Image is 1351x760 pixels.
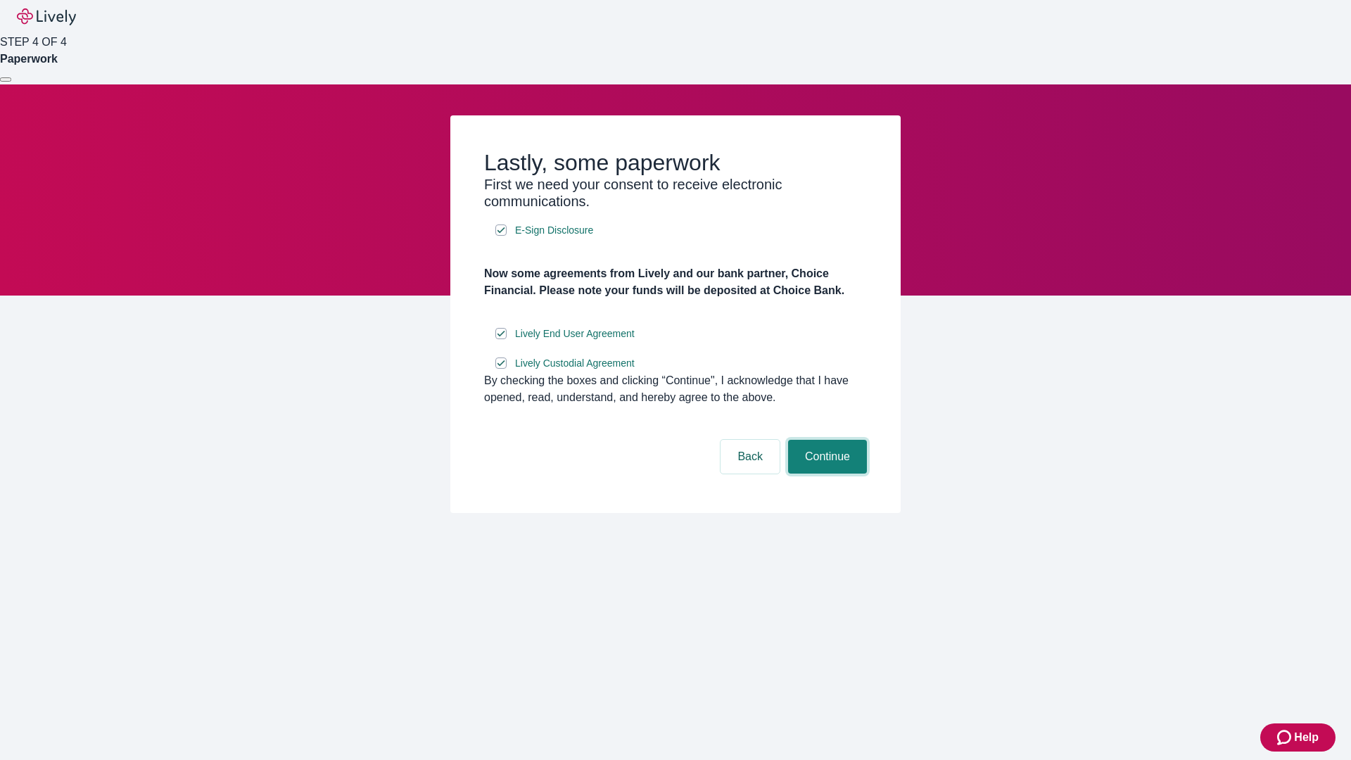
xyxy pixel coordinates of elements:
span: Lively Custodial Agreement [515,356,635,371]
a: e-sign disclosure document [512,222,596,239]
button: Zendesk support iconHelp [1260,723,1336,752]
img: Lively [17,8,76,25]
span: Lively End User Agreement [515,327,635,341]
h4: Now some agreements from Lively and our bank partner, Choice Financial. Please note your funds wi... [484,265,867,299]
svg: Zendesk support icon [1277,729,1294,746]
h2: Lastly, some paperwork [484,149,867,176]
a: e-sign disclosure document [512,325,638,343]
a: e-sign disclosure document [512,355,638,372]
span: E-Sign Disclosure [515,223,593,238]
span: Help [1294,729,1319,746]
button: Continue [788,440,867,474]
button: Back [721,440,780,474]
h3: First we need your consent to receive electronic communications. [484,176,867,210]
div: By checking the boxes and clicking “Continue", I acknowledge that I have opened, read, understand... [484,372,867,406]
